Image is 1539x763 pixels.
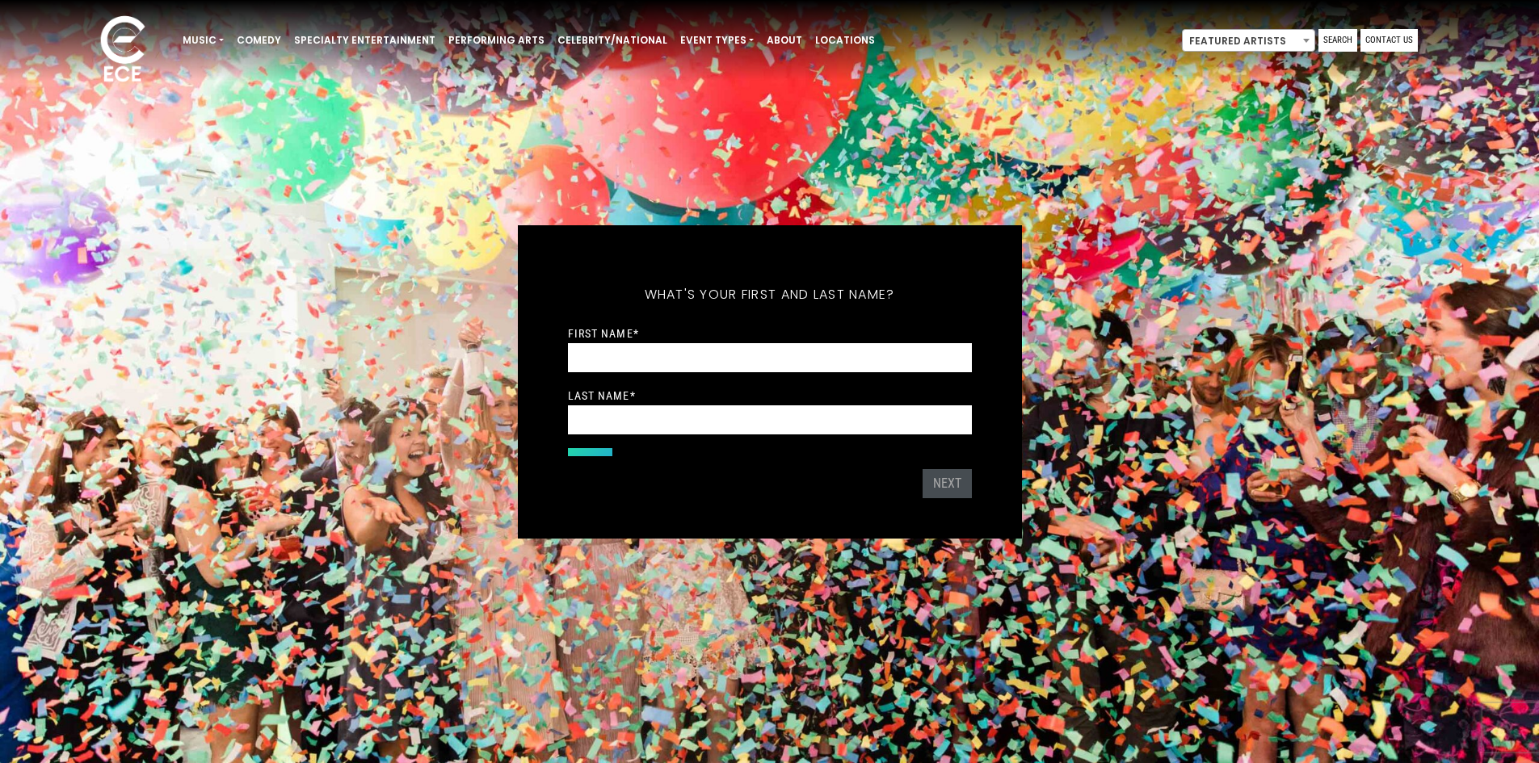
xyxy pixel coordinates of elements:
[568,326,639,341] label: First Name
[1318,29,1357,52] a: Search
[1360,29,1418,52] a: Contact Us
[442,27,551,54] a: Performing Arts
[760,27,809,54] a: About
[176,27,230,54] a: Music
[82,11,163,90] img: ece_new_logo_whitev2-1.png
[230,27,288,54] a: Comedy
[568,388,636,403] label: Last Name
[288,27,442,54] a: Specialty Entertainment
[674,27,760,54] a: Event Types
[551,27,674,54] a: Celebrity/National
[568,266,972,324] h5: What's your first and last name?
[1182,29,1315,52] span: Featured Artists
[809,27,881,54] a: Locations
[1183,30,1314,52] span: Featured Artists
